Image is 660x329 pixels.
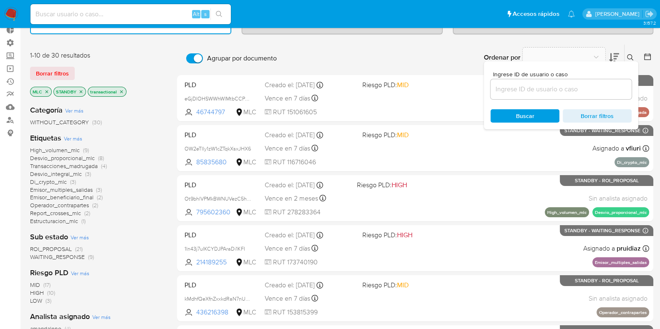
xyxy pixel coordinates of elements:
span: Accesos rápidos [513,10,559,18]
button: search-icon [210,8,228,20]
a: Notificaciones [568,10,575,18]
span: s [204,10,207,18]
a: Salir [645,10,654,18]
input: Buscar usuario o caso... [30,9,231,20]
p: federico.pizzingrilli@mercadolibre.com [595,10,642,18]
span: 3.157.2 [643,20,656,26]
span: Alt [193,10,200,18]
